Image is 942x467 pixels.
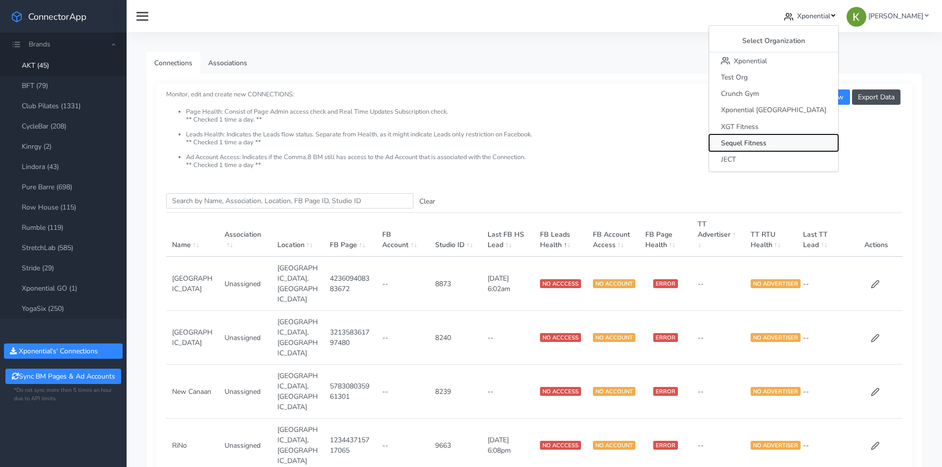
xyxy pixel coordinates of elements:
[797,213,850,257] th: Last TT Lead
[29,40,50,49] span: Brands
[709,30,838,52] div: Select Organization
[271,256,324,311] td: [GEOGRAPHIC_DATA],[GEOGRAPHIC_DATA]
[780,7,839,25] a: Xponential
[751,387,801,396] span: NO ADVERTISER
[540,279,581,288] span: NO ACCCESS
[186,131,902,154] li: Leads Health: Indicates the Leads flow status. Separate from Health, as it might indicate Leads o...
[721,138,766,148] span: Sequel Fitness
[843,7,932,25] a: [PERSON_NAME]
[186,154,902,169] li: Ad Account Access: Indicates if the Comma,8 BM still has access to the Ad Account that is associa...
[324,365,376,419] td: 578308035961301
[540,441,581,450] span: NO ACCCESS
[219,311,271,365] td: Unassigned
[376,311,429,365] td: --
[482,365,534,419] td: --
[540,333,581,342] span: NO ACCCESS
[186,108,902,131] li: Page Health: Consist of Page Admin access check and Real Time Updates Subscription check. ** Chec...
[850,213,902,257] th: Actions
[745,213,797,257] th: TT RTU Health
[751,441,801,450] span: NO ADVERTISER
[482,213,534,257] th: Last FB HS Lead
[324,311,376,365] td: 321358361797480
[219,256,271,311] td: Unassigned
[219,213,271,257] th: Association
[146,52,200,74] a: Connections
[271,365,324,419] td: [GEOGRAPHIC_DATA],[GEOGRAPHIC_DATA]
[166,213,219,257] th: Name
[692,365,744,419] td: --
[482,256,534,311] td: [DATE] 6:02am
[593,333,635,342] span: NO ACCOUNT
[587,213,639,257] th: FB Account Access
[721,155,736,164] span: JECT
[692,311,744,365] td: --
[797,365,850,419] td: --
[5,369,121,384] button: Sync BM Pages & Ad Accounts
[797,11,830,21] span: Xponential
[14,386,113,403] small: *Do not sync more then 5 times an hour due to API limits.
[534,213,586,257] th: FB Leads Health
[721,106,826,115] span: Xponential [GEOGRAPHIC_DATA]
[271,311,324,365] td: [GEOGRAPHIC_DATA],[GEOGRAPHIC_DATA]
[593,279,635,288] span: NO ACCOUNT
[653,279,678,288] span: ERROR
[28,10,87,23] span: ConnectorApp
[429,256,482,311] td: 8873
[166,256,219,311] td: [GEOGRAPHIC_DATA]
[429,311,482,365] td: 8240
[797,311,850,365] td: --
[692,256,744,311] td: --
[721,122,759,131] span: XGT Fitness
[219,365,271,419] td: Unassigned
[540,387,581,396] span: NO ACCCESS
[593,387,635,396] span: NO ACCOUNT
[413,194,441,209] button: Clear
[376,365,429,419] td: --
[324,256,376,311] td: 423609408383672
[271,213,324,257] th: Location
[376,213,429,257] th: FB Account
[166,365,219,419] td: New Canaan
[166,311,219,365] td: [GEOGRAPHIC_DATA]
[429,365,482,419] td: 8239
[852,89,900,105] button: Export Data
[847,7,866,27] img: Kristine Lee
[868,11,923,21] span: [PERSON_NAME]
[751,333,801,342] span: NO ADVERTISER
[482,311,534,365] td: --
[324,213,376,257] th: FB Page
[692,213,744,257] th: TT Advertiser
[653,333,678,342] span: ERROR
[166,82,902,169] small: Monitor, edit and create new CONNECTIONS:
[429,213,482,257] th: Studio ID
[721,89,759,98] span: Crunch Gym
[751,279,801,288] span: NO ADVERTISER
[166,193,413,209] input: enter text you want to search
[639,213,692,257] th: FB Page Health
[200,52,255,74] a: Associations
[734,56,767,66] span: Xponential
[4,343,123,359] button: Xponential's' Connections
[653,441,678,450] span: ERROR
[653,387,678,396] span: ERROR
[721,73,748,82] span: Test Org
[593,441,635,450] span: NO ACCOUNT
[376,256,429,311] td: --
[797,256,850,311] td: --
